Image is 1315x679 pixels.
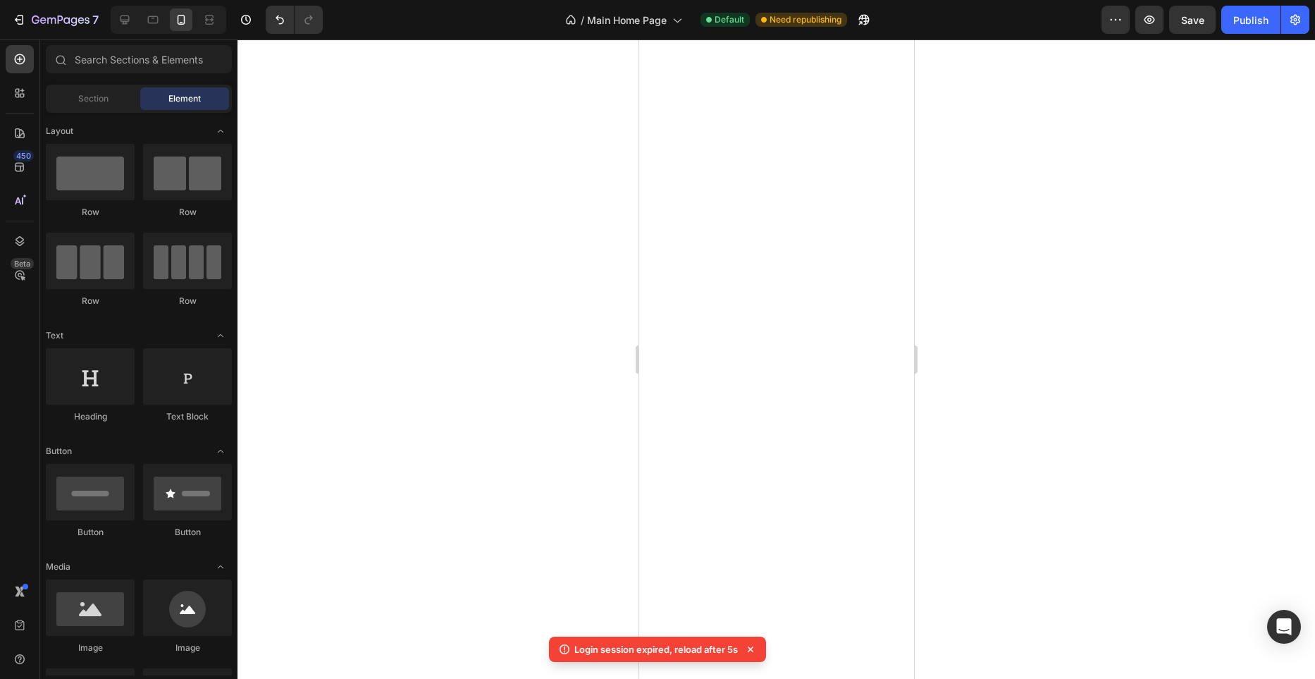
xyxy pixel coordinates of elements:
span: Media [46,561,70,573]
span: Toggle open [209,556,232,578]
span: Main Home Page [587,13,667,27]
div: 450 [13,150,34,161]
div: Image [46,642,135,654]
div: Publish [1233,13,1268,27]
span: Need republishing [770,13,841,26]
span: Button [46,445,72,458]
span: Text [46,329,63,342]
div: Row [46,295,135,307]
span: Toggle open [209,440,232,463]
button: 7 [6,6,105,34]
div: Beta [11,258,34,269]
span: Default [715,13,744,26]
p: Login session expired, reload after 5s [574,642,738,656]
span: Toggle open [209,324,232,347]
div: Row [143,206,232,219]
div: Text Block [143,410,232,423]
div: Image [143,642,232,654]
button: Publish [1221,6,1280,34]
span: Layout [46,125,73,137]
input: Search Sections & Elements [46,45,232,73]
div: Heading [46,410,135,423]
span: Section [78,92,109,105]
span: Save [1181,14,1204,26]
iframe: Design area [639,39,914,679]
div: Open Intercom Messenger [1267,610,1301,644]
button: Save [1169,6,1216,34]
span: Toggle open [209,120,232,142]
div: Row [46,206,135,219]
div: Button [143,526,232,539]
span: / [581,13,584,27]
div: Button [46,526,135,539]
p: 7 [92,11,99,28]
div: Row [143,295,232,307]
div: Undo/Redo [266,6,323,34]
span: Element [168,92,201,105]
